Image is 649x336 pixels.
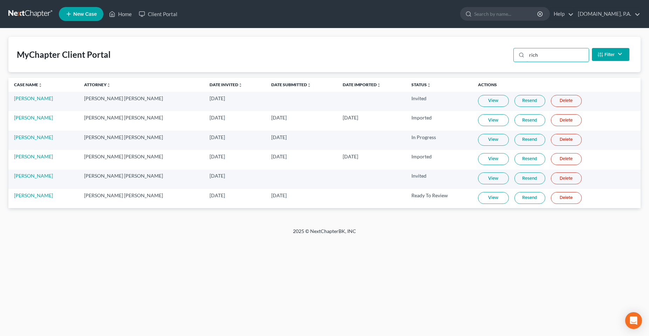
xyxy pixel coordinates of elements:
a: View [478,153,509,165]
td: In Progress [406,131,472,150]
i: unfold_more [107,83,111,87]
span: [DATE] [343,115,358,121]
a: Resend [514,172,545,184]
span: [DATE] [271,192,287,198]
i: unfold_more [238,83,242,87]
input: Search... [527,48,589,62]
a: Statusunfold_more [411,82,431,87]
a: [DOMAIN_NAME], P.A. [574,8,640,20]
a: Delete [551,153,582,165]
span: [DATE] [210,95,225,101]
td: [PERSON_NAME] [PERSON_NAME] [78,131,204,150]
div: MyChapter Client Portal [17,49,111,60]
a: Home [105,8,135,20]
a: Delete [551,172,582,184]
td: [PERSON_NAME] [PERSON_NAME] [78,92,204,111]
a: [PERSON_NAME] [14,134,53,140]
span: [DATE] [271,115,287,121]
a: [PERSON_NAME] [14,115,53,121]
input: Search by name... [474,7,538,20]
td: Ready To Review [406,189,472,208]
td: [PERSON_NAME] [PERSON_NAME] [78,170,204,189]
td: Imported [406,111,472,130]
a: Delete [551,95,582,107]
span: [DATE] [210,134,225,140]
div: Open Intercom Messenger [625,312,642,329]
button: Filter [592,48,629,61]
a: View [478,192,509,204]
span: [DATE] [271,134,287,140]
a: [PERSON_NAME] [14,153,53,159]
a: Resend [514,114,545,126]
span: [DATE] [210,115,225,121]
i: unfold_more [427,83,431,87]
td: Invited [406,170,472,189]
a: Attorneyunfold_more [84,82,111,87]
i: unfold_more [377,83,381,87]
a: View [478,172,509,184]
a: View [478,114,509,126]
span: New Case [73,12,97,17]
a: [PERSON_NAME] [14,173,53,179]
a: Client Portal [135,8,181,20]
a: Resend [514,134,545,146]
i: unfold_more [38,83,42,87]
span: [DATE] [210,173,225,179]
td: Invited [406,92,472,111]
a: View [478,134,509,146]
td: [PERSON_NAME] [PERSON_NAME] [78,111,204,130]
a: [PERSON_NAME] [14,95,53,101]
a: Delete [551,134,582,146]
th: Actions [472,78,641,92]
a: [PERSON_NAME] [14,192,53,198]
td: Imported [406,150,472,169]
a: Date Importedunfold_more [343,82,381,87]
a: Case Nameunfold_more [14,82,42,87]
a: Date Invitedunfold_more [210,82,242,87]
i: unfold_more [307,83,311,87]
a: Resend [514,192,545,204]
a: Date Submittedunfold_more [271,82,311,87]
span: [DATE] [271,153,287,159]
a: Help [550,8,574,20]
a: View [478,95,509,107]
a: Resend [514,153,545,165]
td: [PERSON_NAME] [PERSON_NAME] [78,189,204,208]
div: 2025 © NextChapterBK, INC [125,228,524,240]
a: Delete [551,114,582,126]
td: [PERSON_NAME] [PERSON_NAME] [78,150,204,169]
a: Delete [551,192,582,204]
span: [DATE] [343,153,358,159]
span: [DATE] [210,192,225,198]
span: [DATE] [210,153,225,159]
a: Resend [514,95,545,107]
